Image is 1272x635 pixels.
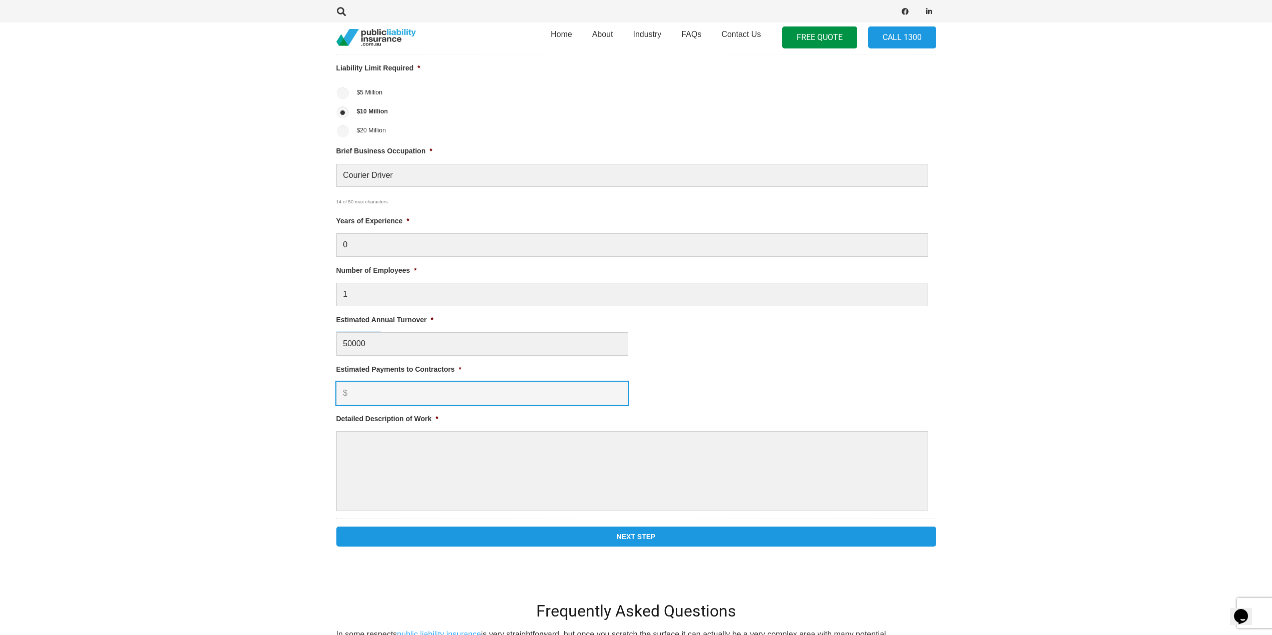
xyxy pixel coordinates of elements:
label: Years of Experience [336,216,410,225]
div: 14 of 50 max characters [336,189,881,207]
label: Number of Employees [336,266,417,275]
a: Facebook [898,4,912,18]
label: Detailed Description of Work [336,414,439,423]
label: $20 Million [356,126,386,135]
a: Search [332,7,352,16]
a: Call 1300 [868,26,936,49]
span: About [592,30,613,38]
input: $ [336,382,628,405]
a: pli_logotransparent [336,29,416,46]
span: Home [551,30,572,38]
a: Contact Us [711,19,771,55]
label: $10 Million [356,107,388,116]
label: Estimated Payments to Contractors [336,365,462,374]
span: Industry [633,30,661,38]
input: Numbers only [336,332,628,356]
a: LinkedIn [922,4,936,18]
label: $5 Million [356,88,382,97]
a: Home [541,19,582,55]
span: Contact Us [721,30,761,38]
input: Next Step [336,527,936,547]
a: Industry [623,19,671,55]
label: Estimated Annual Turnover [336,315,434,324]
h2: Frequently Asked Questions [336,602,936,621]
label: Liability Limit Required [336,63,420,72]
iframe: chat widget [1230,595,1262,625]
a: FAQs [671,19,711,55]
a: FREE QUOTE [782,26,857,49]
a: About [582,19,623,55]
label: Brief Business Occupation [336,146,432,155]
span: FAQs [681,30,701,38]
